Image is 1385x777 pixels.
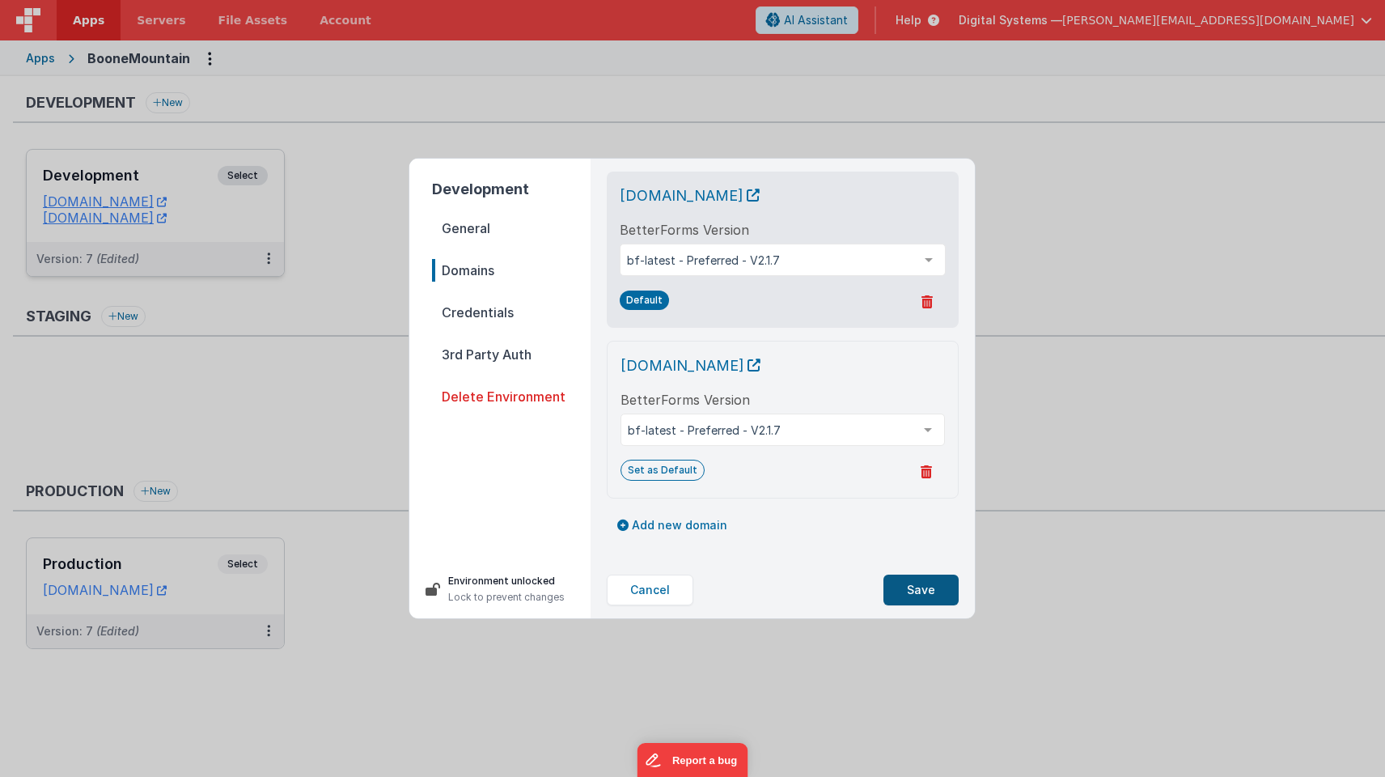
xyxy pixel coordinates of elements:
span: General [432,217,591,240]
button: Add new domain [607,512,738,539]
span: bf-latest - Preferred - V2.1.7 [628,422,912,439]
span: Default [620,291,669,310]
span: 3rd Party Auth [432,343,591,366]
span: Credentials [432,301,591,324]
p: Environment unlocked [448,573,565,589]
button: Cancel [607,575,693,605]
button: Set as Default [620,460,705,481]
label: BetterForms Version [620,390,750,410]
label: BetterForms Version [620,220,749,240]
span: Delete Environment [432,385,591,408]
span: bf-latest - Preferred - V2.1.7 [627,253,913,269]
iframe: Marker.io feedback button [637,743,748,777]
h2: Development [432,178,591,201]
a: [DOMAIN_NAME] [620,187,760,204]
button: Save [883,575,959,605]
span: Domains [432,259,591,282]
a: [DOMAIN_NAME] [620,357,760,374]
p: Lock to prevent changes [448,589,565,605]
